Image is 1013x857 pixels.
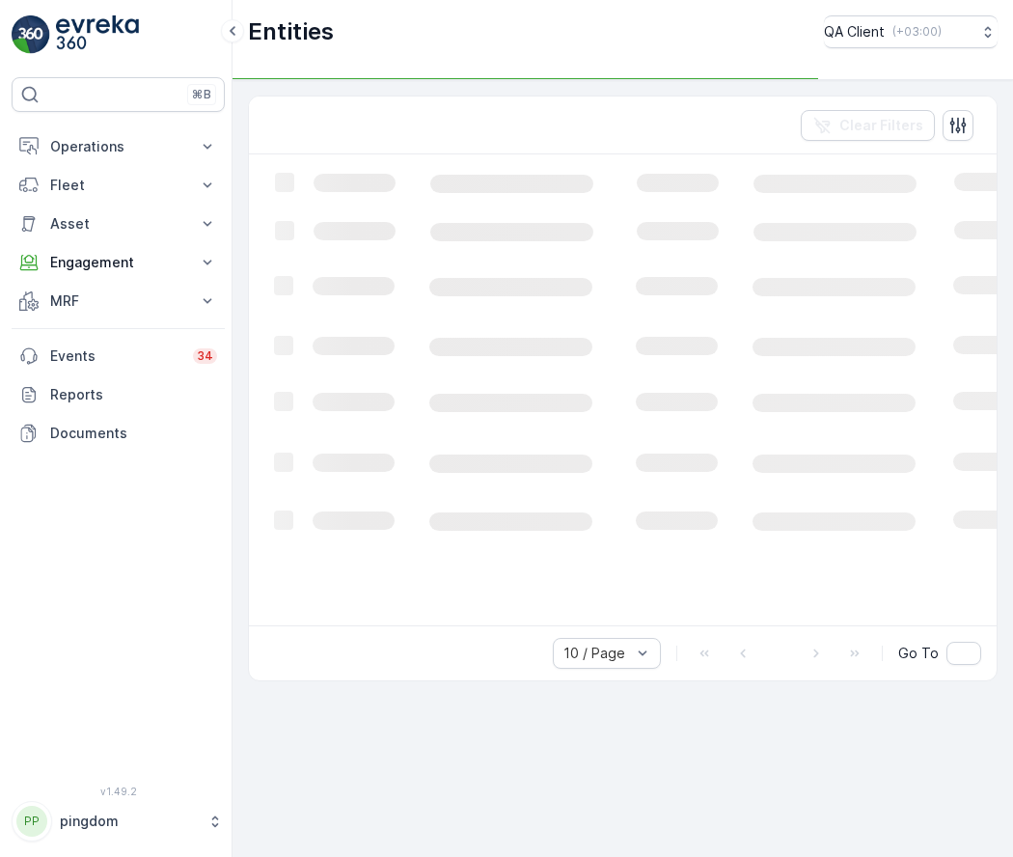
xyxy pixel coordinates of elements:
[56,15,139,54] img: logo_light-DOdMpM7g.png
[192,87,211,102] p: ⌘B
[824,15,998,48] button: QA Client(+03:00)
[50,137,186,156] p: Operations
[50,214,186,234] p: Asset
[50,253,186,272] p: Engagement
[12,243,225,282] button: Engagement
[12,15,50,54] img: logo
[50,385,217,404] p: Reports
[839,116,923,135] p: Clear Filters
[12,801,225,842] button: PPpingdom
[50,424,217,443] p: Documents
[824,22,885,41] p: QA Client
[12,786,225,797] span: v 1.49.2
[12,127,225,166] button: Operations
[12,337,225,375] a: Events34
[248,16,334,47] p: Entities
[12,414,225,453] a: Documents
[12,205,225,243] button: Asset
[12,166,225,205] button: Fleet
[50,176,186,195] p: Fleet
[12,282,225,320] button: MRF
[898,644,939,663] span: Go To
[892,24,942,40] p: ( +03:00 )
[801,110,935,141] button: Clear Filters
[60,812,198,831] p: pingdom
[50,291,186,311] p: MRF
[16,806,47,837] div: PP
[12,375,225,414] a: Reports
[197,348,213,364] p: 34
[50,346,181,366] p: Events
